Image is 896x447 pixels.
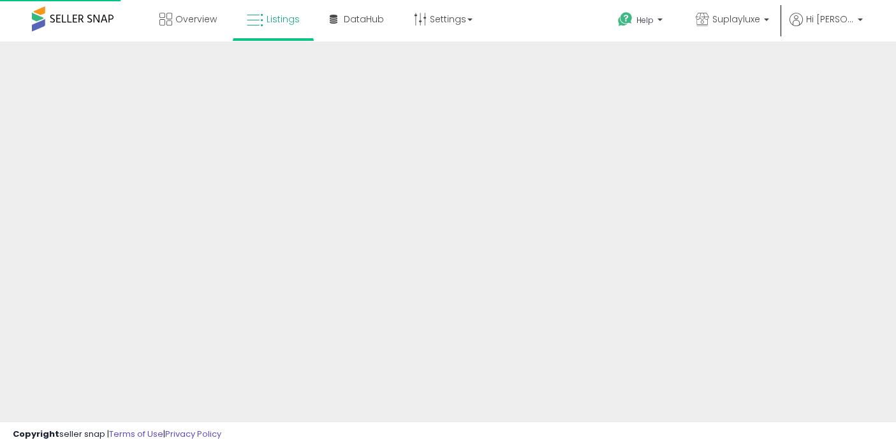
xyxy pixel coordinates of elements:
a: Privacy Policy [165,428,221,440]
span: Overview [175,13,217,26]
a: Help [608,2,675,41]
strong: Copyright [13,428,59,440]
a: Terms of Use [109,428,163,440]
span: Suplayluxe [712,13,760,26]
span: Help [636,15,654,26]
span: DataHub [344,13,384,26]
i: Get Help [617,11,633,27]
span: Hi [PERSON_NAME] [806,13,854,26]
a: Hi [PERSON_NAME] [790,13,863,41]
span: Listings [267,13,300,26]
div: seller snap | | [13,429,221,441]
